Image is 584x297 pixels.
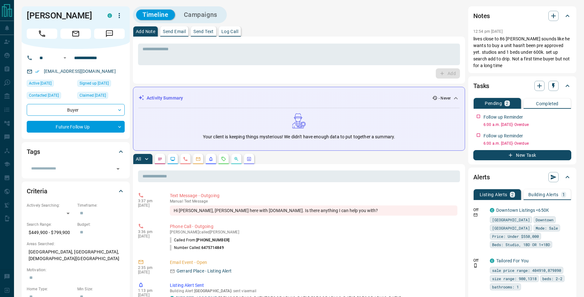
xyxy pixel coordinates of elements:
button: Timeline [136,10,175,20]
svg: Email Verified [35,69,39,74]
p: Activity Summary [147,95,183,101]
p: Send Text [193,29,214,34]
span: [GEOGRAPHIC_DATA] [194,289,231,293]
span: Downtown [536,217,553,223]
p: [DATE] [138,203,160,208]
p: Email Event - Open [170,259,457,266]
a: Downtown Listings <650K [496,208,549,213]
div: Tue May 09 2023 [77,92,125,101]
div: Criteria [27,183,125,199]
div: Future Follow Up [27,121,125,133]
span: [PHONE_NUMBER] [196,238,229,242]
svg: Emails [196,156,201,162]
p: Send Email [163,29,186,34]
div: Hi [PERSON_NAME], [PERSON_NAME] here with [DOMAIN_NAME]. Is there anything I can help you with? [170,205,457,216]
span: Contacted [DATE] [29,92,59,99]
a: [EMAIL_ADDRESS][DOMAIN_NAME] [44,69,116,74]
p: Timeframe: [77,203,125,208]
p: Listing Alert Sent [170,282,457,289]
div: Buyer [27,104,125,116]
p: Number Called: [170,245,224,251]
h2: Criteria [27,186,47,196]
h2: Notes [473,11,490,21]
h2: Tags [27,147,40,157]
button: New Task [473,150,571,160]
p: [GEOGRAPHIC_DATA], [GEOGRAPHIC_DATA], [DEMOGRAPHIC_DATA][GEOGRAPHIC_DATA] [27,247,125,264]
div: Mon Sep 08 2025 [27,80,74,89]
p: [DATE] [138,234,160,238]
svg: Notes [157,156,163,162]
button: Campaigns [177,10,224,20]
p: Search Range: [27,222,74,227]
p: Your client is keeping things mysterious! We didn't have enough data to put together a summary. [203,134,395,140]
div: condos.ca [490,208,494,212]
svg: Email [473,213,478,217]
p: 6:00 a.m. [DATE] - Overdue [483,141,571,146]
div: Notes [473,8,571,24]
span: Price: Under $550,000 [492,233,539,239]
span: Active [DATE] [29,80,52,86]
span: Beds: Studio, 1BD OR 1+1BD [492,241,550,248]
p: Building Alert : - sent via email [170,289,457,293]
div: Tue May 09 2023 [77,80,125,89]
span: manual [170,199,183,204]
svg: Agent Actions [247,156,252,162]
div: Mon Sep 08 2025 [27,92,74,101]
div: Tasks [473,78,571,93]
span: [GEOGRAPHIC_DATA] [492,225,530,231]
span: Email [60,29,91,39]
p: 2 [511,192,514,197]
p: Text Message - Outgoing [170,192,457,199]
div: condos.ca [108,13,112,18]
p: 3:37 pm [138,199,160,203]
p: Motivation: [27,267,125,273]
span: 6475714849 [201,245,224,250]
h2: Tasks [473,81,489,91]
svg: Listing Alerts [208,156,213,162]
p: Budget: [77,222,125,227]
span: Claimed [DATE] [80,92,106,99]
p: Listing Alerts [480,192,507,197]
p: [PERSON_NAME] called [PERSON_NAME] [170,230,457,234]
p: 6:00 a.m. [DATE] - Overdue [483,122,571,128]
svg: Lead Browsing Activity [170,156,175,162]
p: Follow up Reminder [483,133,523,139]
p: $449,900 - $799,900 [27,227,74,238]
p: Min Size: [77,286,125,292]
p: 2:35 pm [138,266,160,270]
p: Text Message [170,199,457,204]
p: Pending [485,101,502,106]
button: Open [61,54,69,62]
span: Signed up [DATE] [80,80,109,86]
p: Building Alerts [528,192,559,197]
p: 1 [562,192,565,197]
p: Actively Searching: [27,203,74,208]
span: beds: 2-2 [542,275,562,282]
span: [GEOGRAPHIC_DATA] [492,217,530,223]
p: Gerrard Place - Listing Alert [177,268,232,274]
p: - Never [439,95,451,101]
button: Open [114,164,122,173]
p: Called From: [170,237,229,243]
p: 3:36 pm [138,230,160,234]
p: Completed [536,101,559,106]
svg: Push Notification Only [473,263,478,268]
p: Home Type: [27,286,74,292]
div: Tags [27,144,125,159]
p: [DATE] [138,270,160,274]
div: condos.ca [490,259,494,263]
p: Off [473,207,486,213]
svg: Requests [221,156,226,162]
p: 12:54 pm [DATE] [473,29,503,34]
h1: [PERSON_NAME] [27,10,98,21]
p: Off [473,258,486,263]
p: lives close to 86 [PERSON_NAME] sounds like he wants to buy a unit hasn't been pre approved yet. ... [473,36,571,69]
p: Areas Searched: [27,241,125,247]
span: sale price range: 404910,879890 [492,267,561,273]
div: Alerts [473,169,571,185]
svg: Opportunities [234,156,239,162]
span: Mode: Sale [536,225,558,231]
span: size range: 900,1318 [492,275,537,282]
span: Call [27,29,57,39]
div: Activity Summary- Never [138,92,460,104]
